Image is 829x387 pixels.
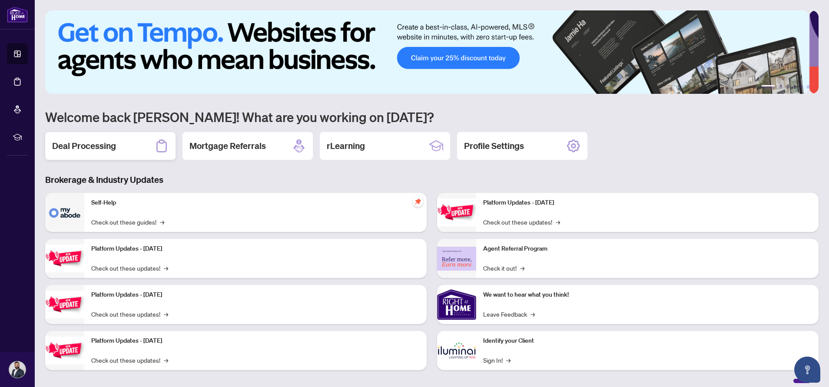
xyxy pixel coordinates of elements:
[45,10,809,94] img: Slide 0
[164,263,168,273] span: →
[464,140,524,152] h2: Profile Settings
[483,244,812,254] p: Agent Referral Program
[164,309,168,319] span: →
[779,85,782,89] button: 2
[91,198,420,208] p: Self-Help
[45,174,819,186] h3: Brokerage & Industry Updates
[91,244,420,254] p: Platform Updates - [DATE]
[556,217,560,227] span: →
[91,290,420,300] p: Platform Updates - [DATE]
[793,85,796,89] button: 4
[531,309,535,319] span: →
[160,217,164,227] span: →
[9,361,26,378] img: Profile Icon
[483,290,812,300] p: We want to hear what you think!
[483,198,812,208] p: Platform Updates - [DATE]
[520,263,524,273] span: →
[437,198,476,226] img: Platform Updates - June 23, 2025
[761,85,775,89] button: 1
[189,140,266,152] h2: Mortgage Referrals
[806,85,810,89] button: 6
[483,336,812,346] p: Identify your Client
[799,85,803,89] button: 5
[483,217,560,227] a: Check out these updates!→
[327,140,365,152] h2: rLearning
[7,7,28,23] img: logo
[794,357,820,383] button: Open asap
[483,355,511,365] a: Sign In!→
[483,263,524,273] a: Check it out!→
[45,245,84,272] img: Platform Updates - September 16, 2025
[437,247,476,271] img: Agent Referral Program
[45,193,84,232] img: Self-Help
[506,355,511,365] span: →
[91,355,168,365] a: Check out these updates!→
[786,85,789,89] button: 3
[45,291,84,318] img: Platform Updates - July 21, 2025
[91,263,168,273] a: Check out these updates!→
[437,285,476,324] img: We want to hear what you think!
[483,309,535,319] a: Leave Feedback→
[437,331,476,370] img: Identify your Client
[413,196,423,207] span: pushpin
[91,336,420,346] p: Platform Updates - [DATE]
[45,337,84,364] img: Platform Updates - July 8, 2025
[52,140,116,152] h2: Deal Processing
[45,109,819,125] h1: Welcome back [PERSON_NAME]! What are you working on [DATE]?
[91,309,168,319] a: Check out these updates!→
[91,217,164,227] a: Check out these guides!→
[164,355,168,365] span: →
